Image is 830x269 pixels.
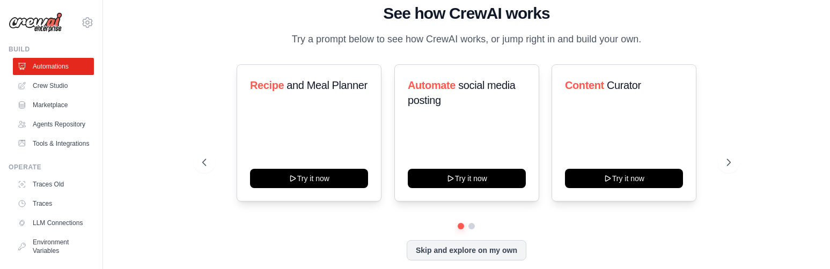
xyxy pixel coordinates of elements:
span: Automate [408,79,456,91]
button: Try it now [408,169,526,188]
a: Tools & Integrations [13,135,94,152]
iframe: Chat Widget [776,218,830,269]
h1: See how CrewAI works [202,4,731,23]
span: Recipe [250,79,284,91]
a: Automations [13,58,94,75]
span: and Meal Planner [287,79,367,91]
a: Environment Variables [13,234,94,259]
span: Content [565,79,604,91]
div: Build [9,45,94,54]
a: Crew Studio [13,77,94,94]
a: Marketplace [13,96,94,114]
button: Try it now [250,169,368,188]
a: Agents Repository [13,116,94,133]
span: social media posting [408,79,516,106]
span: Curator [607,79,641,91]
img: Logo [9,12,62,33]
a: Traces Old [13,176,94,193]
button: Skip and explore on my own [407,240,526,260]
div: Operate [9,163,94,171]
button: Try it now [565,169,683,188]
p: Try a prompt below to see how CrewAI works, or jump right in and build your own. [286,32,647,47]
a: LLM Connections [13,214,94,231]
a: Traces [13,195,94,212]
